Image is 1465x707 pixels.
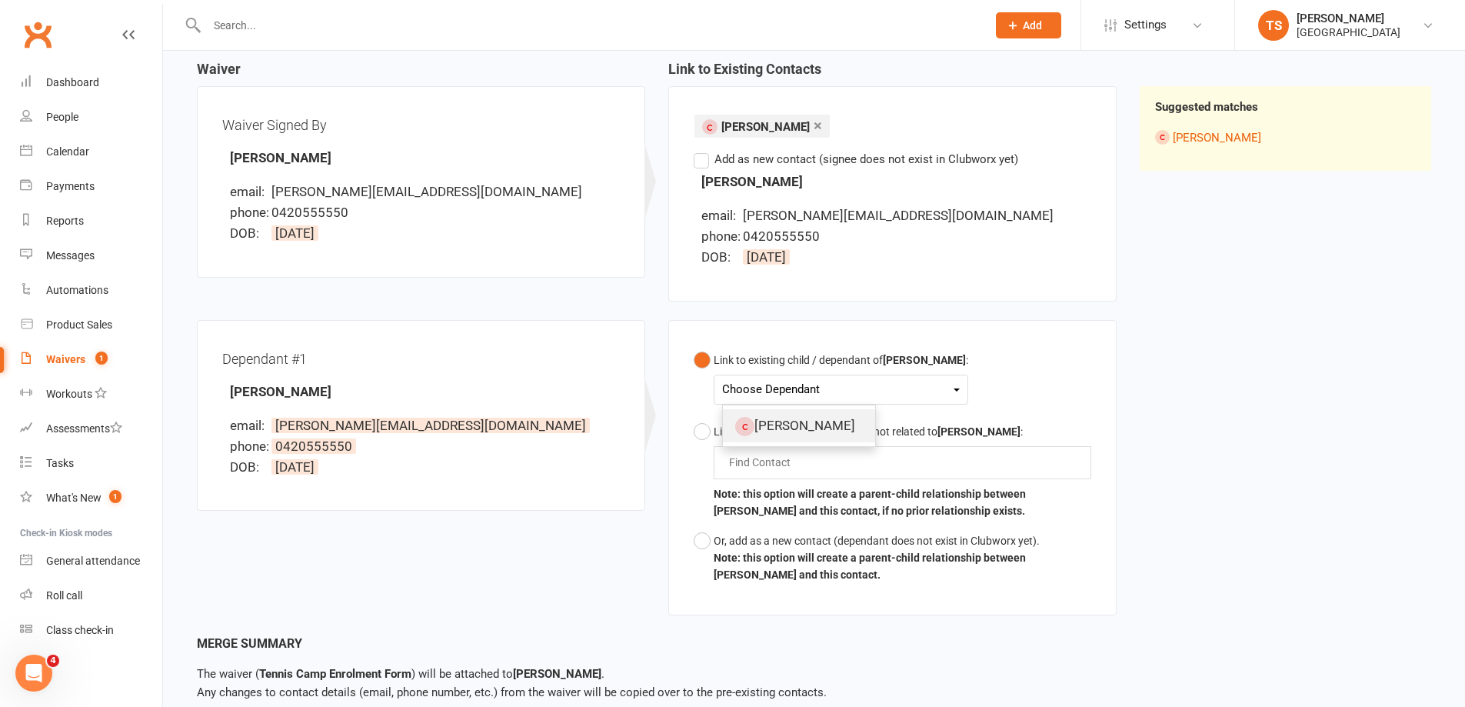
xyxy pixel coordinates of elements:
div: phone: [701,226,740,247]
input: Find Contact [728,453,799,472]
iframe: Intercom live chat [15,655,52,692]
a: Roll call [20,579,162,613]
div: Dependant #1 [222,345,620,372]
a: Workouts [20,377,162,412]
a: Product Sales [20,308,162,342]
button: Add [996,12,1061,38]
b: [PERSON_NAME] [937,425,1021,438]
strong: [PERSON_NAME] [513,667,601,681]
div: Or, add as a new contact (dependant does not exist in Clubworx yet). [714,532,1091,549]
span: [PERSON_NAME] [721,120,810,134]
span: [DATE] [271,225,318,241]
span: 4 [47,655,59,667]
span: 0420555550 [271,439,356,454]
strong: Suggested matches [1155,100,1258,114]
a: Class kiosk mode [20,613,162,648]
div: Roll call [46,589,82,602]
div: email: [701,205,740,226]
a: Automations [20,273,162,308]
span: The waiver ( ) will be attached to . [197,667,604,681]
div: Choose Dependant [722,379,960,400]
div: Class check-in [46,624,114,636]
a: Messages [20,238,162,273]
a: Calendar [20,135,162,169]
strong: [PERSON_NAME] [230,150,331,165]
a: Waivers 1 [20,342,162,377]
div: Payments [46,180,95,192]
a: Clubworx [18,15,57,54]
span: [PERSON_NAME][EMAIL_ADDRESS][DOMAIN_NAME] [271,184,582,199]
div: Merge Summary [197,634,1431,654]
div: Automations [46,284,108,296]
div: DOB: [230,457,268,478]
div: [GEOGRAPHIC_DATA] [1297,25,1400,39]
span: 0420555550 [743,228,820,244]
strong: [PERSON_NAME] [701,174,803,189]
a: Payments [20,169,162,204]
a: Tasks [20,446,162,481]
div: Waivers [46,353,85,365]
a: [PERSON_NAME] [723,409,875,442]
div: DOB: [701,247,740,268]
div: Product Sales [46,318,112,331]
div: Waiver Signed By [222,112,620,138]
div: phone: [230,202,268,223]
span: Settings [1124,8,1167,42]
strong: Tennis Camp Enrolment Form [259,667,411,681]
span: [PERSON_NAME][EMAIL_ADDRESS][DOMAIN_NAME] [743,208,1054,223]
div: General attendance [46,555,140,567]
a: What's New1 [20,481,162,515]
span: 0420555550 [271,205,348,220]
span: Add [1023,19,1042,32]
b: Note: this option will create a parent-child relationship between [PERSON_NAME] and this contact. [714,552,1026,581]
strong: [PERSON_NAME] [230,384,331,399]
div: [PERSON_NAME] [1297,12,1400,25]
a: [PERSON_NAME] [1173,131,1261,145]
h3: Waiver [197,62,645,86]
div: Assessments [46,422,122,435]
span: [DATE] [271,459,318,475]
span: [DATE] [743,249,790,265]
div: email: [230,415,268,436]
a: × [814,113,822,138]
div: TS [1258,10,1289,41]
a: Assessments [20,412,162,446]
div: Calendar [46,145,89,158]
span: 1 [95,352,108,365]
button: Link to an existing contact that is not related to[PERSON_NAME]:Note: this option will create a p... [694,417,1091,526]
a: General attendance kiosk mode [20,544,162,579]
div: email: [230,182,268,202]
div: People [46,111,78,123]
label: Add as new contact (signee does not exist in Clubworx yet) [694,150,1018,168]
input: Search... [202,15,976,36]
div: Link to existing child / dependant of : [714,352,968,369]
div: Messages [46,249,95,262]
span: 1 [109,490,122,503]
button: Or, add as a new contact (dependant does not exist in Clubworx yet).Note: this option will create... [694,526,1091,590]
a: People [20,100,162,135]
div: Reports [46,215,84,227]
b: Note: this option will create a parent-child relationship between [PERSON_NAME] and this contact,... [714,488,1026,517]
p: Any changes to contact details (email, phone number, etc.) from the waiver will be copied over to... [197,665,1431,702]
div: DOB: [230,223,268,244]
b: [PERSON_NAME] [883,354,966,366]
span: [PERSON_NAME][EMAIL_ADDRESS][DOMAIN_NAME] [271,418,590,433]
div: Link to an existing contact that is not related to : [714,423,1091,440]
div: Workouts [46,388,92,400]
div: Tasks [46,457,74,469]
a: Dashboard [20,65,162,100]
div: What's New [46,492,102,504]
div: Dashboard [46,76,99,88]
div: phone: [230,436,268,457]
a: Reports [20,204,162,238]
h3: Link to Existing Contacts [668,62,1117,86]
button: Link to existing child / dependant of[PERSON_NAME]:Choose Dependant[PERSON_NAME] [694,345,968,417]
